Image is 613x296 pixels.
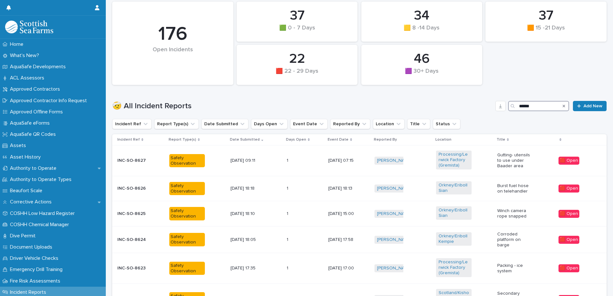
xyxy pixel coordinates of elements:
a: [PERSON_NAME] [377,237,412,243]
p: AquaSafe QR Codes [7,131,61,137]
p: COSHH Chemical Manager [7,222,74,228]
div: 22 [248,51,347,67]
p: 1 [287,185,290,191]
span: Add New [584,104,602,108]
div: Open Incidents [123,46,223,67]
p: Winch camera rope snapped [497,208,533,219]
p: Approved Contractor Info Request [7,98,92,104]
p: Location [435,136,451,143]
tr: INC-SO-8624Safety Observation[DATE] 18:0511 [DATE] 17:58[PERSON_NAME] Orkney/Eriboll Kempie Corro... [112,226,607,253]
button: Event Date [290,119,328,129]
p: INC-SO-8625 [117,211,153,217]
button: Date Submitted [201,119,248,129]
a: Orkney/Eriboll Sian [439,183,469,193]
div: 🟥 22 - 29 Days [248,68,347,81]
p: AquaSafe Developments [7,64,71,70]
p: [DATE] 18:18 [231,186,266,191]
p: Document Uploads [7,244,57,250]
p: Driver Vehicle Checks [7,255,63,261]
tr: INC-SO-8625Safety Observation[DATE] 18:1011 [DATE] 15:00[PERSON_NAME] Orkney/Eriboll Sian Winch c... [112,201,607,226]
div: Safety Observation [169,154,205,168]
button: Location [373,119,405,129]
p: Fire Risk Assessments [7,278,65,284]
p: Event Date [328,136,348,143]
p: Corroded platform on barge [497,232,533,248]
button: Reported By [330,119,370,129]
div: Safety Observation [169,182,205,195]
p: [DATE] 18:05 [231,237,266,243]
div: 37 [248,8,347,24]
div: 🟥 Open [558,236,579,244]
a: Processing/Lerwick Factory (Gremista) [439,152,469,168]
img: bPIBxiqnSb2ggTQWdOVV [5,21,53,33]
p: 1 [287,157,290,163]
tr: INC-SO-8623Safety Observation[DATE] 17:3511 [DATE] 17:00[PERSON_NAME] Processing/Lerwick Factory ... [112,253,607,284]
p: Emergency Drill Training [7,267,68,273]
p: ACL Assessors [7,75,49,81]
p: Packing - ice system [497,263,533,274]
p: Corrective Actions [7,199,57,205]
p: Reported By [374,136,397,143]
div: Safety Observation [169,207,205,220]
div: 🟨 8 -14 Days [372,25,472,38]
p: Days Open [286,136,306,143]
p: [DATE] 18:13 [328,186,364,191]
p: Beaufort Scale [7,188,47,194]
p: INC-SO-8626 [117,186,153,191]
p: Burst fuel hose on telehandler [497,183,533,194]
button: Days Open [251,119,288,129]
button: Incident Ref [112,119,152,129]
p: INC-SO-8624 [117,237,153,243]
p: Home [7,41,29,47]
p: Dive Permit [7,233,41,239]
tr: INC-SO-8626Safety Observation[DATE] 18:1811 [DATE] 18:13[PERSON_NAME] Orkney/Eriboll Sian Burst f... [112,176,607,201]
div: 🟩 0 - 7 Days [248,25,347,38]
a: Orkney/Eriboll Kempie [439,234,469,244]
p: Authority to Operate [7,165,62,171]
a: Add New [573,101,607,111]
button: Report Type(s) [154,119,199,129]
p: [DATE] 09:11 [231,158,266,163]
p: [DATE] 17:35 [231,266,266,271]
p: AquaSafe eForms [7,120,55,126]
p: Report Type(s) [169,136,196,143]
div: Safety Observation [169,262,205,275]
p: Title [497,136,505,143]
h1: 🤕 All Incident Reports [112,102,493,111]
div: 🟪 30+ Days [372,68,472,81]
p: COSHH Low Hazard Register [7,210,80,217]
a: [PERSON_NAME] [377,211,412,217]
div: 🟥 Open [558,185,579,193]
a: [PERSON_NAME] [377,158,412,163]
div: 🟥 Open [558,210,579,218]
p: Incident Reports [7,289,51,295]
p: [DATE] 15:00 [328,211,364,217]
input: Search [508,101,569,111]
div: 🟥 Open [558,264,579,272]
div: 37 [496,8,596,24]
tr: INC-SO-8627Safety Observation[DATE] 09:1111 [DATE] 07:15[PERSON_NAME] Processing/Lerwick Factory ... [112,145,607,176]
div: 🟧 15 -21 Days [496,25,596,38]
p: Date Submitted [230,136,260,143]
p: Incident Ref [117,136,140,143]
button: Status [433,119,460,129]
p: [DATE] 17:00 [328,266,364,271]
p: Approved Offline Forms [7,109,68,115]
p: Approved Contractors [7,86,65,92]
p: Authority to Operate Types [7,177,77,183]
p: Asset History [7,154,46,160]
p: Assets [7,143,31,149]
div: 46 [372,51,472,67]
a: Orkney/Eriboll Sian [439,208,469,218]
a: [PERSON_NAME] [377,186,412,191]
p: [DATE] 18:10 [231,211,266,217]
p: 1 [287,236,290,243]
p: 1 [287,264,290,271]
div: 34 [372,8,472,24]
div: 176 [123,23,223,46]
a: Processing/Lerwick Factory (Gremista) [439,259,469,275]
p: INC-SO-8623 [117,266,153,271]
div: 🟥 Open [558,157,579,165]
p: Gutting- utensils to use under Baader area [497,152,533,169]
